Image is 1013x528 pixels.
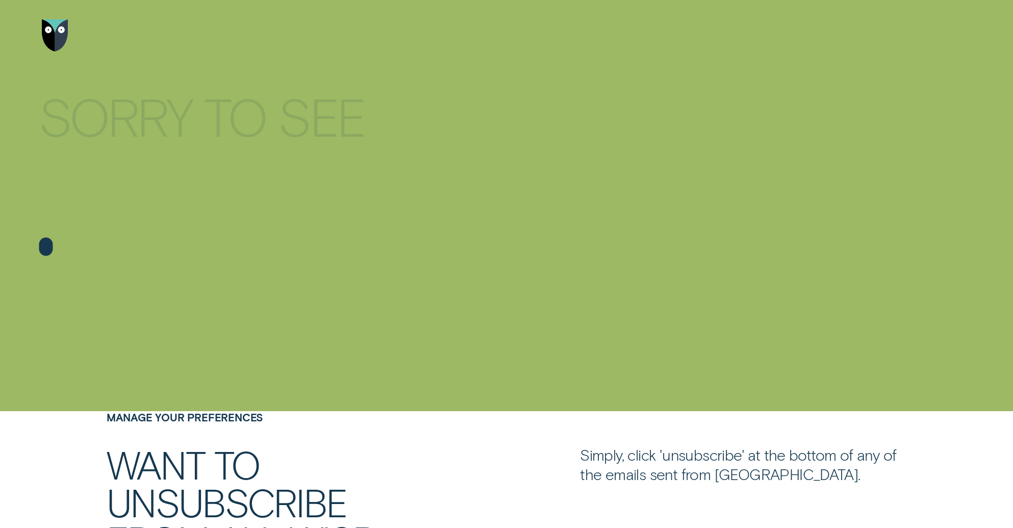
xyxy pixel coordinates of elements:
[204,91,266,141] div: to
[39,71,365,170] h4: Sorry to see you go
[42,19,68,51] img: Wisr
[278,91,365,141] div: see
[574,445,913,484] div: Simply, click 'unsubscribe' at the bottom of any of the emails sent from [GEOGRAPHIC_DATA].
[39,91,192,141] div: Sorry
[100,411,371,423] h4: Manage your preferences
